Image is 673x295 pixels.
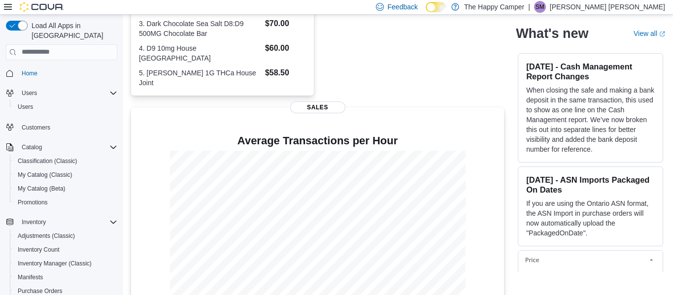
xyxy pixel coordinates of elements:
[14,244,64,256] a: Inventory Count
[14,101,117,113] span: Users
[14,183,117,195] span: My Catalog (Beta)
[22,143,42,151] span: Catalog
[18,171,72,179] span: My Catalog (Classic)
[22,124,50,131] span: Customers
[18,122,54,133] a: Customers
[18,121,117,133] span: Customers
[14,169,76,181] a: My Catalog (Classic)
[516,26,588,41] h2: What's new
[14,230,79,242] a: Adjustments (Classic)
[634,30,665,37] a: View allExternal link
[388,2,418,12] span: Feedback
[22,89,37,97] span: Users
[14,244,117,256] span: Inventory Count
[18,185,66,193] span: My Catalog (Beta)
[18,246,60,254] span: Inventory Count
[139,19,261,38] dt: 3. Dark Chocolate Sea Salt D8:D9 500MG Chocolate Bar
[550,1,665,13] p: [PERSON_NAME] [PERSON_NAME]
[265,42,306,54] dd: $60.00
[526,198,655,238] p: If you are using the Ontario ASN format, the ASN Import in purchase orders will now automatically...
[2,120,121,134] button: Customers
[10,196,121,209] button: Promotions
[14,197,117,208] span: Promotions
[28,21,117,40] span: Load All Apps in [GEOGRAPHIC_DATA]
[18,141,117,153] span: Catalog
[139,135,496,147] h4: Average Transactions per Hour
[18,157,77,165] span: Classification (Classic)
[10,182,121,196] button: My Catalog (Beta)
[10,270,121,284] button: Manifests
[14,197,52,208] a: Promotions
[536,1,544,13] span: SM
[526,85,655,154] p: When closing the safe and making a bank deposit in the same transaction, this used to show as one...
[18,87,41,99] button: Users
[18,67,117,79] span: Home
[10,257,121,270] button: Inventory Manager (Classic)
[2,215,121,229] button: Inventory
[290,101,345,113] span: Sales
[526,175,655,195] h3: [DATE] - ASN Imports Packaged On Dates
[139,68,261,88] dt: 5. [PERSON_NAME] 1G THCa House Joint
[2,66,121,80] button: Home
[10,168,121,182] button: My Catalog (Classic)
[14,155,117,167] span: Classification (Classic)
[265,67,306,79] dd: $58.50
[18,273,43,281] span: Manifests
[18,87,117,99] span: Users
[528,1,530,13] p: |
[18,67,41,79] a: Home
[18,287,63,295] span: Purchase Orders
[14,101,37,113] a: Users
[534,1,546,13] div: Sutton Mayes
[2,140,121,154] button: Catalog
[14,271,47,283] a: Manifests
[18,216,117,228] span: Inventory
[10,154,121,168] button: Classification (Classic)
[464,1,524,13] p: The Happy Camper
[2,86,121,100] button: Users
[14,230,117,242] span: Adjustments (Classic)
[14,258,117,269] span: Inventory Manager (Classic)
[14,183,69,195] a: My Catalog (Beta)
[139,43,261,63] dt: 4. D9 10mg House [GEOGRAPHIC_DATA]
[18,216,50,228] button: Inventory
[10,100,121,114] button: Users
[10,243,121,257] button: Inventory Count
[14,169,117,181] span: My Catalog (Classic)
[526,62,655,81] h3: [DATE] - Cash Management Report Changes
[22,218,46,226] span: Inventory
[18,260,92,267] span: Inventory Manager (Classic)
[18,141,46,153] button: Catalog
[22,69,37,77] span: Home
[14,258,96,269] a: Inventory Manager (Classic)
[18,198,48,206] span: Promotions
[659,31,665,37] svg: External link
[20,2,64,12] img: Cova
[10,229,121,243] button: Adjustments (Classic)
[14,271,117,283] span: Manifests
[265,18,306,30] dd: $70.00
[14,155,81,167] a: Classification (Classic)
[18,103,33,111] span: Users
[426,2,446,12] input: Dark Mode
[18,232,75,240] span: Adjustments (Classic)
